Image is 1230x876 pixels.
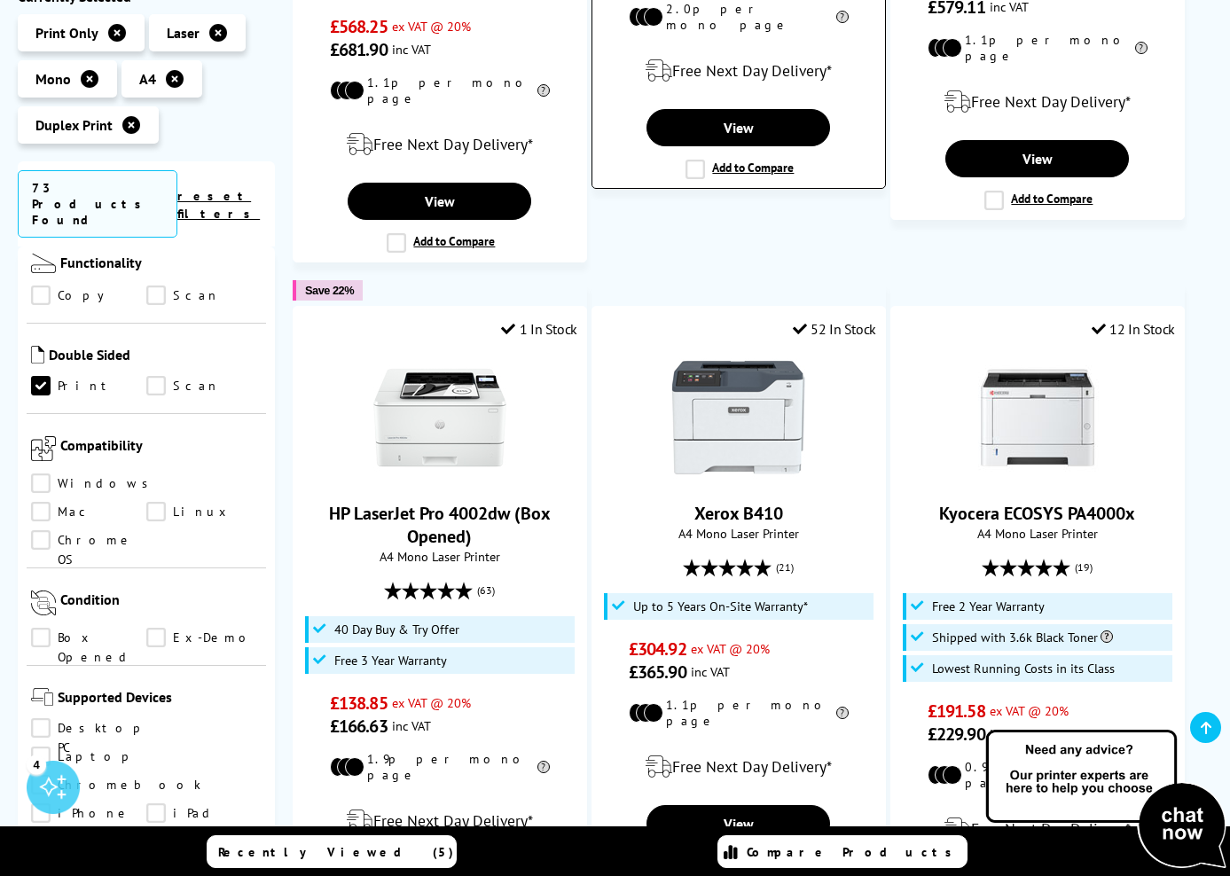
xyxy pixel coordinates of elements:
span: A4 [139,70,156,88]
div: modal_delivery [302,120,577,169]
span: A4 Mono Laser Printer [302,548,577,565]
a: Desktop PC [31,718,148,738]
span: 40 Day Buy & Try Offer [334,622,459,637]
span: Laser [167,24,200,42]
div: modal_delivery [900,77,1175,127]
a: HP LaserJet Pro 4002dw (Box Opened) [373,470,506,488]
a: Recently Viewed (5) [207,835,457,868]
a: View [348,183,531,220]
li: 0.9p per mono page [928,759,1148,791]
div: 12 In Stock [1092,320,1175,338]
span: A4 Mono Laser Printer [601,525,876,542]
a: Scan [146,285,262,305]
span: Compare Products [747,844,961,860]
span: Shipped with 3.6k Black Toner [932,630,1113,645]
span: ex VAT @ 20% [392,694,471,711]
span: inc VAT [392,717,431,734]
div: 4 [27,755,46,774]
span: Duplex Print [35,116,113,134]
span: inc VAT [990,725,1029,742]
a: View [945,140,1129,177]
span: £568.25 [330,15,388,38]
img: Condition [31,591,56,615]
li: 1.1p per mono page [629,697,849,729]
span: Compatibility [60,436,262,465]
a: Print [31,376,146,395]
label: Add to Compare [686,160,794,179]
span: Mono [35,70,71,88]
span: ex VAT @ 20% [990,702,1069,719]
div: modal_delivery [601,742,876,792]
a: Compare Products [717,835,968,868]
span: £681.90 [330,38,388,61]
li: 2.0p per mono page [629,1,849,33]
a: Xerox B410 [694,502,783,525]
span: Recently Viewed (5) [218,844,454,860]
span: £166.63 [330,715,388,738]
span: (19) [1075,551,1093,584]
a: Linux [146,502,262,521]
span: £191.58 [928,700,985,723]
a: Chromebook [31,775,201,794]
li: 1.1p per mono page [928,32,1148,64]
li: 1.1p per mono page [330,74,550,106]
div: modal_delivery [601,46,876,96]
span: £229.90 [928,723,985,746]
img: Compatibility [31,436,56,461]
div: 52 In Stock [793,320,876,338]
a: reset filters [177,188,260,222]
button: Save 22% [293,280,363,301]
label: Add to Compare [984,191,1093,210]
a: Mac [31,502,146,521]
a: View [646,109,830,146]
span: (63) [477,574,495,607]
span: Free 3 Year Warranty [334,653,447,668]
a: Xerox B410 [672,470,805,488]
a: Scan [146,376,262,395]
a: Kyocera ECOSYS PA4000x [971,470,1104,488]
div: 1 In Stock [501,320,577,338]
img: Functionality [31,254,56,273]
span: Condition [60,591,262,619]
a: Copy [31,285,146,305]
span: £138.85 [330,692,388,715]
span: Lowest Running Costs in its Class [932,661,1115,676]
a: Kyocera ECOSYS PA4000x [939,502,1135,525]
a: Windows [31,473,158,493]
span: Functionality [60,254,262,277]
span: Print Only [35,24,98,42]
span: 73 Products Found [18,170,177,238]
a: Box Opened [31,628,146,647]
span: A4 Mono Laser Printer [900,525,1175,542]
span: Up to 5 Years On-Site Warranty* [633,599,808,614]
span: Save 22% [305,284,354,297]
img: Xerox B410 [672,351,805,484]
img: Double Sided [31,346,44,364]
a: Ex-Demo [146,628,262,647]
span: inc VAT [392,41,431,58]
span: £304.92 [629,637,686,661]
span: ex VAT @ 20% [691,640,770,657]
li: 1.9p per mono page [330,751,550,783]
img: Open Live Chat window [982,727,1230,872]
img: HP LaserJet Pro 4002dw (Box Opened) [373,351,506,484]
span: ex VAT @ 20% [392,18,471,35]
a: Chrome OS [31,530,146,550]
span: £365.90 [629,661,686,684]
a: iPhone [31,803,146,823]
img: Kyocera ECOSYS PA4000x [971,351,1104,484]
span: Supported Devices [58,688,262,709]
div: modal_delivery [302,796,577,846]
a: HP LaserJet Pro 4002dw (Box Opened) [329,502,551,548]
span: Free 2 Year Warranty [932,599,1045,614]
a: iPad [146,803,262,823]
span: (21) [776,551,794,584]
span: Double Sided [49,346,262,367]
span: inc VAT [691,663,730,680]
label: Add to Compare [387,233,495,253]
a: View [646,805,830,842]
a: Laptop [31,747,146,766]
img: Supported Devices [31,688,53,706]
